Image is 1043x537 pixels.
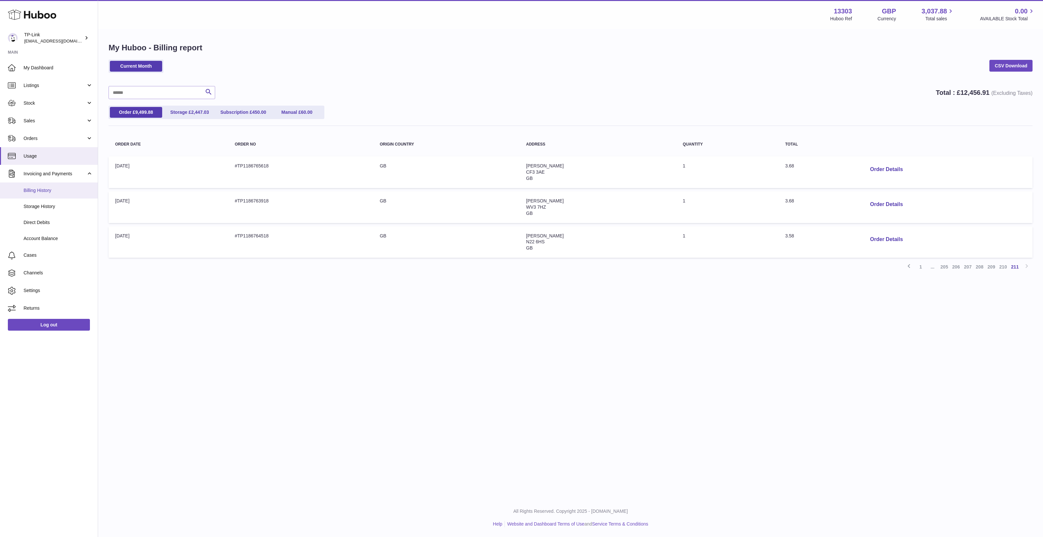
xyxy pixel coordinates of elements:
[24,153,93,159] span: Usage
[592,521,648,527] a: Service Terms & Conditions
[24,38,96,43] span: [EMAIL_ADDRESS][DOMAIN_NAME]
[301,110,312,115] span: 60.00
[24,82,86,89] span: Listings
[526,169,545,175] span: CF3 3AE
[217,107,269,118] a: Subscription £450.00
[676,191,778,223] td: 1
[676,226,778,258] td: 1
[228,156,373,188] td: #TP1186765618
[962,261,974,273] a: 207
[985,261,997,273] a: 209
[24,65,93,71] span: My Dashboard
[526,233,564,238] span: [PERSON_NAME]
[865,163,908,176] button: Order Details
[373,156,520,188] td: GB
[24,219,93,226] span: Direct Debits
[960,89,989,96] span: 12,456.91
[980,7,1035,22] a: 0.00 AVAILABLE Stock Total
[997,261,1009,273] a: 210
[927,261,938,273] span: ...
[493,521,503,527] a: Help
[24,235,93,242] span: Account Balance
[925,16,954,22] span: Total sales
[109,136,228,153] th: Order Date
[830,16,852,22] div: Huboo Ref
[24,100,86,106] span: Stock
[103,508,1038,514] p: All Rights Reserved. Copyright 2025 - [DOMAIN_NAME]
[252,110,266,115] span: 450.00
[24,305,93,311] span: Returns
[950,261,962,273] a: 206
[109,156,228,188] td: [DATE]
[24,287,93,294] span: Settings
[135,110,153,115] span: 9,499.88
[191,110,209,115] span: 2,447.03
[526,198,564,203] span: [PERSON_NAME]
[520,136,676,153] th: Address
[373,136,520,153] th: Origin Country
[526,204,546,210] span: WV3 7HZ
[526,239,545,244] span: N22 6HS
[778,136,858,153] th: Total
[8,33,18,43] img: internalAdmin-13303@internal.huboo.com
[936,89,1033,96] strong: Total : £
[228,191,373,223] td: #TP1186763918
[526,211,533,216] span: GB
[1009,261,1021,273] a: 211
[109,191,228,223] td: [DATE]
[974,261,985,273] a: 208
[24,187,93,194] span: Billing History
[110,107,162,118] a: Order £9,499.88
[505,521,648,527] li: and
[24,32,83,44] div: TP-Link
[109,43,1033,53] h1: My Huboo - Billing report
[878,16,896,22] div: Currency
[922,7,947,16] span: 3,037.88
[24,252,93,258] span: Cases
[834,7,852,16] strong: 13303
[526,176,533,181] span: GB
[526,163,564,168] span: [PERSON_NAME]
[922,7,955,22] a: 3,037.88 Total sales
[915,261,927,273] a: 1
[373,226,520,258] td: GB
[24,171,86,177] span: Invoicing and Payments
[228,136,373,153] th: Order no
[8,319,90,331] a: Log out
[24,135,86,142] span: Orders
[24,203,93,210] span: Storage History
[507,521,584,527] a: Website and Dashboard Terms of Use
[882,7,896,16] strong: GBP
[110,61,162,72] a: Current Month
[676,156,778,188] td: 1
[109,226,228,258] td: [DATE]
[785,163,794,168] span: 3.68
[785,233,794,238] span: 3.58
[865,198,908,211] button: Order Details
[526,245,533,251] span: GB
[865,233,908,246] button: Order Details
[676,136,778,153] th: Quantity
[938,261,950,273] a: 205
[228,226,373,258] td: #TP1186764518
[373,191,520,223] td: GB
[24,270,93,276] span: Channels
[980,16,1035,22] span: AVAILABLE Stock Total
[1015,7,1028,16] span: 0.00
[785,198,794,203] span: 3.68
[163,107,216,118] a: Storage £2,447.03
[271,107,323,118] a: Manual £60.00
[24,118,86,124] span: Sales
[991,90,1033,96] span: (Excluding Taxes)
[989,60,1033,72] a: CSV Download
